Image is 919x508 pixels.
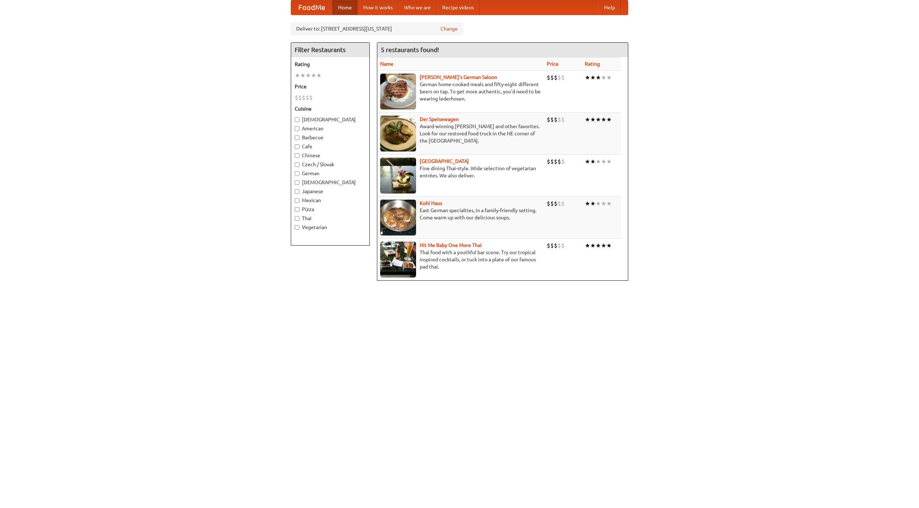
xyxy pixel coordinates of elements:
img: kohlhaus.jpg [380,200,416,236]
li: ★ [311,71,316,79]
li: ★ [596,116,601,123]
h4: Filter Restaurants [291,43,369,57]
a: FoodMe [291,0,332,15]
ng-pluralize: 5 restaurants found! [381,46,439,53]
li: $ [558,242,561,250]
label: Chinese [295,152,366,159]
label: Mexican [295,197,366,204]
input: [DEMOGRAPHIC_DATA] [295,117,299,122]
label: Thai [295,215,366,222]
li: ★ [596,200,601,208]
li: $ [547,74,550,81]
li: ★ [601,200,606,208]
label: American [295,125,366,132]
li: $ [550,158,554,166]
li: ★ [590,74,596,81]
li: $ [561,242,565,250]
li: ★ [601,158,606,166]
li: $ [558,74,561,81]
p: Fine dining Thai-style. Wide selection of vegetarian entrées. We also deliver. [380,165,541,179]
label: Pizza [295,206,366,213]
label: [DEMOGRAPHIC_DATA] [295,179,366,186]
li: $ [554,242,558,250]
input: Chinese [295,153,299,158]
a: Home [332,0,358,15]
img: satay.jpg [380,158,416,194]
input: [DEMOGRAPHIC_DATA] [295,180,299,185]
li: $ [547,242,550,250]
li: ★ [300,71,305,79]
a: Name [380,61,393,67]
li: $ [295,94,298,102]
input: Pizza [295,207,299,212]
label: Cafe [295,143,366,150]
label: German [295,170,366,177]
li: $ [561,116,565,123]
li: ★ [596,74,601,81]
input: Barbecue [295,135,299,140]
li: $ [550,74,554,81]
li: ★ [305,71,311,79]
label: Japanese [295,188,366,195]
li: ★ [585,242,590,250]
input: Japanese [295,189,299,194]
a: Price [547,61,559,67]
li: $ [547,116,550,123]
li: ★ [601,116,606,123]
input: Vegetarian [295,225,299,230]
b: [PERSON_NAME]'s German Saloon [420,74,497,80]
li: $ [547,200,550,208]
li: ★ [590,200,596,208]
label: Czech / Slovak [295,161,366,168]
h5: Cuisine [295,105,366,112]
li: ★ [590,116,596,123]
a: Kohl Haus [420,200,442,206]
li: $ [558,200,561,208]
li: ★ [585,158,590,166]
h5: Rating [295,61,366,68]
li: $ [550,200,554,208]
li: $ [561,200,565,208]
li: ★ [590,158,596,166]
a: [GEOGRAPHIC_DATA] [420,158,469,164]
li: ★ [606,116,612,123]
input: Cafe [295,144,299,149]
label: Barbecue [295,134,366,141]
li: $ [554,74,558,81]
a: Change [440,25,458,32]
li: $ [550,242,554,250]
a: Who we are [398,0,437,15]
li: $ [558,158,561,166]
li: $ [302,94,305,102]
label: Vegetarian [295,224,366,231]
li: ★ [590,242,596,250]
img: speisewagen.jpg [380,116,416,152]
li: $ [554,158,558,166]
li: $ [561,158,565,166]
li: ★ [596,158,601,166]
a: Der Speisewagen [420,116,459,122]
li: ★ [606,200,612,208]
a: How it works [358,0,398,15]
li: $ [305,94,309,102]
li: ★ [585,200,590,208]
li: ★ [316,71,322,79]
li: $ [298,94,302,102]
li: $ [547,158,550,166]
li: ★ [601,74,606,81]
li: $ [550,116,554,123]
li: ★ [601,242,606,250]
a: Hit Me Baby One More Thai [420,242,482,248]
a: Help [598,0,621,15]
img: esthers.jpg [380,74,416,109]
input: Czech / Slovak [295,162,299,167]
input: Thai [295,216,299,221]
li: ★ [585,74,590,81]
li: $ [554,116,558,123]
li: $ [554,200,558,208]
p: East German specialties, in a family-friendly setting. Come warm up with our delicious soups. [380,207,541,221]
div: Deliver to: [STREET_ADDRESS][US_STATE] [291,22,463,35]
